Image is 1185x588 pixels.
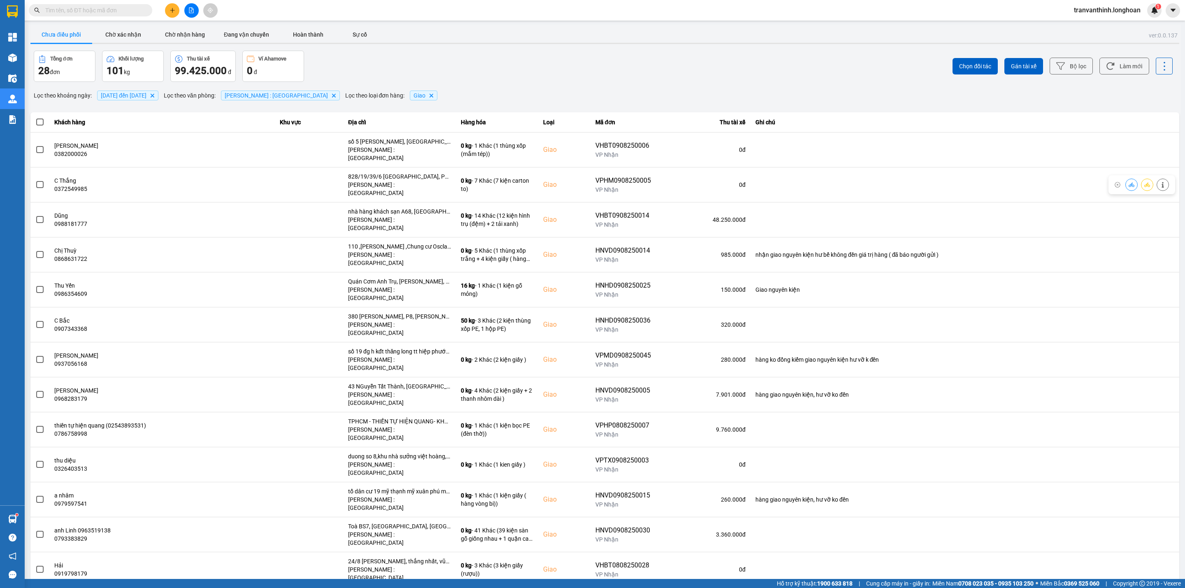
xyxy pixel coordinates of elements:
[461,422,472,429] span: 0 kg
[661,356,746,364] div: 280.000 đ
[54,535,270,543] div: 0793383829
[461,561,533,578] div: - 3 Khác (3 kiện giấy (rượu))
[595,211,651,221] div: VHBT0908250014
[661,321,746,329] div: 320.000 đ
[348,425,451,442] div: [PERSON_NAME] : [GEOGRAPHIC_DATA]
[170,51,236,82] button: Thu tài xế99.425.000 đ
[54,561,270,569] div: Hải
[1050,58,1093,74] button: Bộ lọc
[543,250,585,260] div: Giao
[118,56,144,62] div: Khối lượng
[461,387,472,394] span: 0 kg
[543,530,585,539] div: Giao
[7,5,18,18] img: logo-vxr
[543,180,585,190] div: Giao
[661,146,746,154] div: 0 đ
[348,417,451,425] div: TPHCM - THIỀN TỰ HIỆN QUANG- KHU ĐẠI TÒNG LÂM- P. [GEOGRAPHIC_DATA] (địa chỉ cũ thuộc [GEOGRAPHIC...
[661,181,746,189] div: 0 đ
[343,112,456,132] th: Địa chỉ
[348,312,451,321] div: 380 [PERSON_NAME], P8, [PERSON_NAME]
[9,571,16,579] span: message
[595,256,651,264] div: VP Nhận
[348,382,451,390] div: 43 NGuyễn Tất Thành, [GEOGRAPHIC_DATA], [GEOGRAPHIC_DATA], [GEOGRAPHIC_DATA]
[755,495,1174,504] div: hàng giao nguyên kiện, hư vỡ ko đền
[54,255,270,263] div: 0868631722
[348,487,451,495] div: tổ dân cư 19 mỹ thạnh mỹ xuân phú mỹ [GEOGRAPHIC_DATA]
[595,360,651,369] div: VP Nhận
[275,112,343,132] th: Khu vực
[38,64,91,77] div: đơn
[348,557,451,565] div: 24/8 [PERSON_NAME], thắng nhất, vũng tàu
[543,285,585,295] div: Giao
[216,26,277,43] button: Đang vận chuyển
[958,580,1034,587] strong: 0708 023 035 - 0935 103 250
[54,491,270,500] div: a nhâm
[102,51,164,82] button: Khối lượng101kg
[54,177,270,185] div: C Thắng
[54,142,270,150] div: [PERSON_NAME]
[187,56,210,62] div: Thu tài xế
[331,93,336,98] svg: Delete
[595,560,651,570] div: VHBT0808250028
[595,325,651,334] div: VP Nhận
[8,515,17,523] img: warehouse-icon
[661,117,746,127] div: Thu tài xế
[461,142,472,149] span: 0 kg
[1157,4,1159,9] span: 1
[54,211,270,220] div: Dũng
[595,151,651,159] div: VP Nhận
[595,465,651,474] div: VP Nhận
[543,425,585,435] div: Giao
[1155,4,1161,9] sup: 1
[339,26,380,43] button: Sự cố
[54,281,270,290] div: Thu Yến
[54,150,270,158] div: 0382000026
[348,251,451,267] div: [PERSON_NAME] : [GEOGRAPHIC_DATA]
[1036,582,1038,585] span: ⚪️
[661,565,746,574] div: 0 đ
[1064,580,1099,587] strong: 0369 525 060
[54,465,270,473] div: 0326403513
[8,95,17,103] img: warehouse-icon
[34,91,92,100] span: Lọc theo khoảng ngày :
[817,580,853,587] strong: 1900 633 818
[348,356,451,372] div: [PERSON_NAME] : [GEOGRAPHIC_DATA]
[543,145,585,155] div: Giao
[16,514,18,516] sup: 1
[1106,579,1107,588] span: |
[34,7,40,13] span: search
[661,460,746,469] div: 0 đ
[461,491,533,508] div: - 1 Khác (1 kiện giấy ( hàng vòng bi))
[590,112,656,132] th: Mã đơn
[1004,58,1043,74] button: Gán tài xế
[866,579,930,588] span: Cung cấp máy in - giấy in:
[595,535,651,544] div: VP Nhận
[932,579,1034,588] span: Miền Nam
[461,246,533,263] div: - 5 Khác (1 thùng xốp trắng + 4 kiện giấy ( hàng gốm sứ ) )
[92,26,154,43] button: Chờ xác nhận
[348,207,451,216] div: nhà hàng khách sạn A68, [GEOGRAPHIC_DATA][PERSON_NAME], [GEOGRAPHIC_DATA], [GEOGRAPHIC_DATA], [GE...
[1011,62,1036,70] span: Gán tài xế
[461,212,472,219] span: 0 kg
[207,7,213,13] span: aim
[661,530,746,539] div: 3.360.000 đ
[170,7,175,13] span: plus
[225,92,328,99] span: Hồ Chí Minh : Kho Quận 12
[54,360,270,368] div: 0937056168
[9,534,16,542] span: question-circle
[348,137,451,146] div: số 5 [PERSON_NAME], [GEOGRAPHIC_DATA], [GEOGRAPHIC_DATA]
[543,390,585,400] div: Giao
[54,290,270,298] div: 0986354609
[277,26,339,43] button: Hoàn thành
[595,176,651,186] div: VPHM0908250005
[1166,3,1180,18] button: caret-down
[1099,58,1149,74] button: Làm mới
[461,281,533,298] div: - 1 Khác (1 kiện gỗ mỏng)
[54,386,270,395] div: [PERSON_NAME]
[538,112,590,132] th: Loại
[953,58,998,74] button: Chọn đối tác
[461,527,472,534] span: 0 kg
[203,3,218,18] button: aim
[456,112,538,132] th: Hàng hóa
[461,461,472,468] span: 0 kg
